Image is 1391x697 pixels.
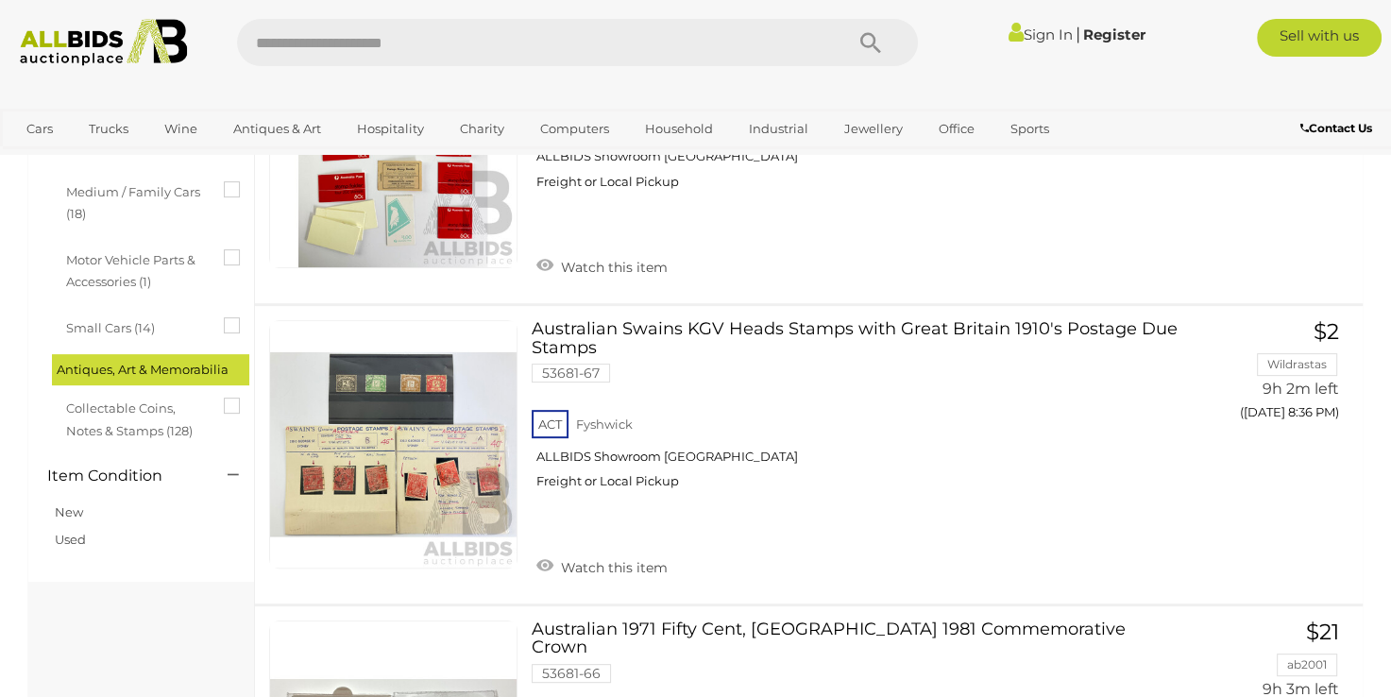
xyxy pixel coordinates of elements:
span: Small Cars (14) [66,313,208,339]
a: Sell with us [1257,19,1382,57]
a: [GEOGRAPHIC_DATA] [14,144,173,176]
a: Office [926,113,987,144]
a: Watch this item [532,251,672,280]
a: Charity [448,113,517,144]
span: Watch this item [556,559,668,576]
div: Antiques, Art & Memorabilia [52,354,249,385]
b: Contact Us [1300,121,1372,135]
a: Sports [998,113,1061,144]
h4: Item Condition [47,467,199,484]
span: Collectable Coins, Notes & Stamps (128) [66,393,208,442]
a: Australian Postage Stamp Books Including COA KGVI, 1987 South-Pex, 1970 Folders, Cockatoo, Eucaly... [546,20,1163,204]
span: $2 [1314,318,1339,345]
a: Antiques & Art [221,113,333,144]
a: Register [1083,25,1145,43]
a: Household [633,113,725,144]
a: Wine [152,113,210,144]
a: Cars [14,113,65,144]
span: Medium / Family Cars (18) [66,177,208,226]
span: $21 [1306,619,1339,645]
a: Australian Swains KGV Heads Stamps with Great Britain 1910's Postage Due Stamps 53681-67 ACT Fysh... [546,320,1163,504]
a: Jewellery [832,113,915,144]
a: Sign In [1009,25,1073,43]
a: Hospitality [345,113,436,144]
span: | [1076,24,1080,44]
a: Watch this item [532,552,672,580]
a: Computers [528,113,621,144]
span: Motor Vehicle Parts & Accessories (1) [66,245,208,294]
a: New [55,504,83,519]
a: Trucks [76,113,141,144]
a: $2 Wildrastas 9h 2m left ([DATE] 8:36 PM) [1193,320,1345,431]
button: Search [823,19,918,66]
img: Allbids.com.au [10,19,197,66]
a: Industrial [737,113,821,144]
a: Contact Us [1300,118,1377,139]
span: Watch this item [556,259,668,276]
a: Used [55,532,86,547]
